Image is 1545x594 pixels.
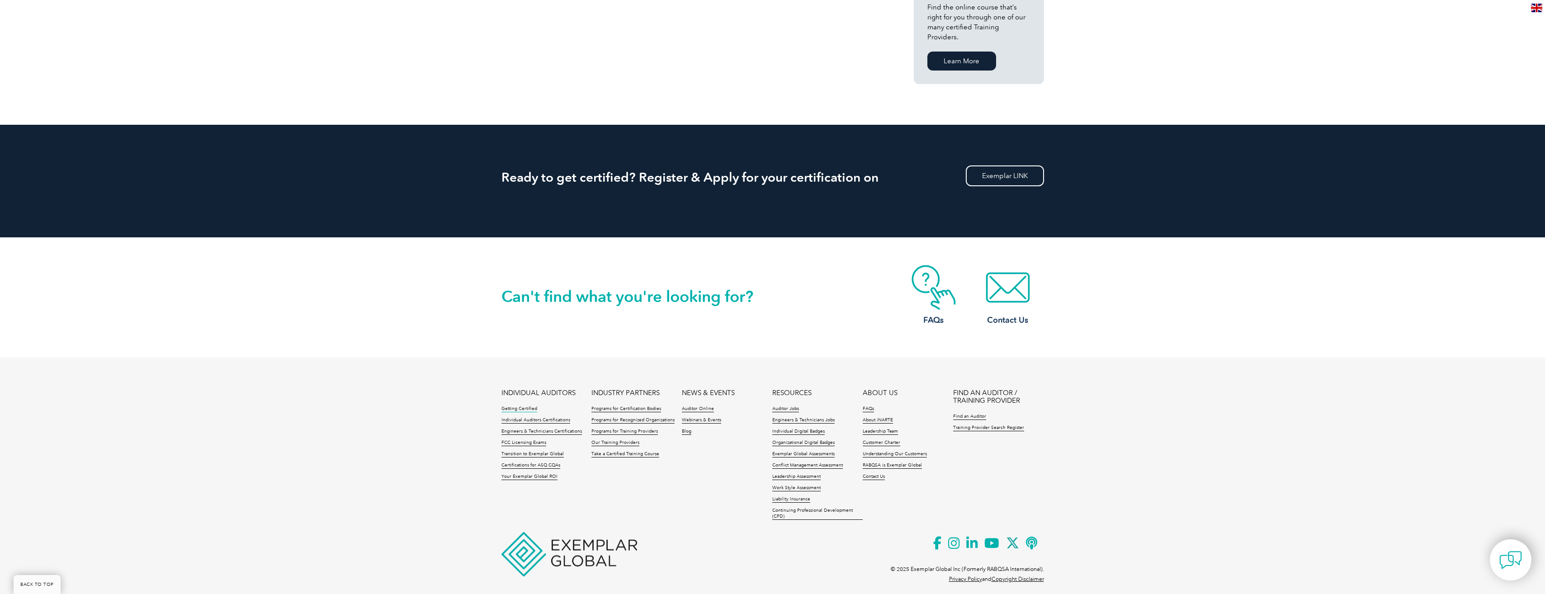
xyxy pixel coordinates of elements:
[501,389,576,397] a: INDIVIDUAL AUDITORS
[898,315,970,326] h3: FAQs
[501,289,773,304] h2: Can't find what you're looking for?
[772,389,812,397] a: RESOURCES
[863,451,927,457] a: Understanding Our Customers
[1499,549,1522,571] img: contact-chat.png
[591,417,675,424] a: Programs for Recognized Organizations
[1531,4,1542,12] img: en
[501,532,637,576] img: Exemplar Global
[772,451,835,457] a: Exemplar Global Assessments
[992,576,1044,582] a: Copyright Disclaimer
[772,474,821,480] a: Leadership Assessment
[927,52,996,71] a: Learn More
[898,265,970,310] img: contact-faq.webp
[953,389,1044,405] a: FIND AN AUDITOR / TRAINING PROVIDER
[949,574,1044,584] p: and
[972,315,1044,326] h3: Contact Us
[501,170,1044,184] h2: Ready to get certified? Register & Apply for your certification on
[772,440,835,446] a: Organizational Digital Badges
[501,417,570,424] a: Individual Auditors Certifications
[972,265,1044,310] img: contact-email.webp
[966,165,1044,186] a: Exemplar LINK
[772,462,843,469] a: Conflict Management Assessment
[863,474,885,480] a: Contact Us
[863,417,893,424] a: About iNARTE
[863,429,898,435] a: Leadership Team
[772,417,835,424] a: Engineers & Technicians Jobs
[682,406,714,412] a: Auditor Online
[772,406,799,412] a: Auditor Jobs
[863,406,874,412] a: FAQs
[927,2,1030,42] p: Find the online course that’s right for you through one of our many certified Training Providers.
[501,462,560,469] a: Certifications for ASQ CQAs
[972,265,1044,326] a: Contact Us
[863,462,922,469] a: RABQSA is Exemplar Global
[953,425,1024,431] a: Training Provider Search Register
[772,485,821,491] a: Work Style Assessment
[591,406,661,412] a: Programs for Certification Bodies
[501,440,546,446] a: FCC Licensing Exams
[772,429,825,435] a: Individual Digital Badges
[682,417,721,424] a: Webinars & Events
[898,265,970,326] a: FAQs
[953,414,986,420] a: Find an Auditor
[501,406,537,412] a: Getting Certified
[591,389,660,397] a: INDUSTRY PARTNERS
[772,508,863,520] a: Continuing Professional Development (CPD)
[501,451,564,457] a: Transition to Exemplar Global
[501,474,558,480] a: Your Exemplar Global ROI
[501,429,582,435] a: Engineers & Technicians Certifications
[891,564,1044,574] p: © 2025 Exemplar Global Inc (Formerly RABQSA International).
[14,575,61,594] a: BACK TO TOP
[591,451,659,457] a: Take a Certified Training Course
[682,389,735,397] a: NEWS & EVENTS
[591,440,639,446] a: Our Training Providers
[949,576,982,582] a: Privacy Policy
[591,429,658,435] a: Programs for Training Providers
[772,496,810,503] a: Liability Insurance
[863,440,900,446] a: Customer Charter
[682,429,691,435] a: Blog
[863,389,898,397] a: ABOUT US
